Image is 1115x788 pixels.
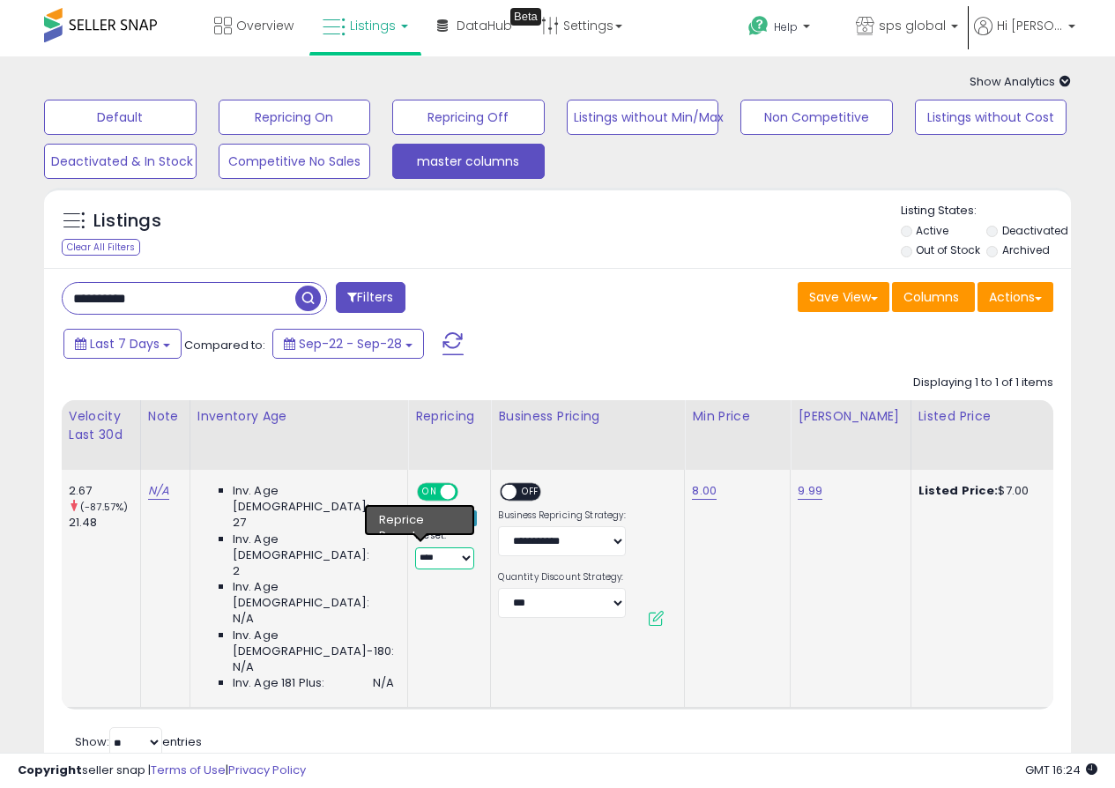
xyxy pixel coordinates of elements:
[1002,242,1050,257] label: Archived
[233,659,254,675] span: N/A
[974,17,1075,56] a: Hi [PERSON_NAME]
[901,203,1071,219] p: Listing States:
[498,509,626,522] label: Business Repricing Strategy:
[233,579,394,611] span: Inv. Age [DEMOGRAPHIC_DATA]:
[228,762,306,778] a: Privacy Policy
[913,375,1053,391] div: Displaying 1 to 1 of 1 items
[918,407,1071,426] div: Listed Price
[233,675,325,691] span: Inv. Age 181 Plus:
[977,282,1053,312] button: Actions
[915,100,1067,135] button: Listings without Cost
[350,17,396,34] span: Listings
[692,482,717,500] a: 8.00
[498,571,626,584] label: Quantity Discount Strategy:
[498,407,677,426] div: Business Pricing
[774,19,798,34] span: Help
[184,337,265,353] span: Compared to:
[69,515,140,531] div: 21.48
[456,485,484,500] span: OFF
[236,17,294,34] span: Overview
[233,611,254,627] span: N/A
[233,532,394,563] span: Inv. Age [DEMOGRAPHIC_DATA]:
[219,144,371,179] button: Competitive No Sales
[692,407,783,426] div: Min Price
[903,288,959,306] span: Columns
[510,8,541,26] div: Tooltip anchor
[233,483,394,515] span: Inv. Age [DEMOGRAPHIC_DATA]:
[373,675,394,691] span: N/A
[392,100,545,135] button: Repricing Off
[75,733,202,750] span: Show: entries
[918,482,999,499] b: Listed Price:
[970,73,1071,90] span: Show Analytics
[392,144,545,179] button: master columns
[567,100,719,135] button: Listings without Min/Max
[419,485,441,500] span: ON
[18,762,306,779] div: seller snap | |
[517,485,546,500] span: OFF
[233,515,246,531] span: 27
[747,15,769,37] i: Get Help
[798,407,903,426] div: [PERSON_NAME]
[916,223,948,238] label: Active
[734,2,840,56] a: Help
[415,510,477,526] div: Amazon AI
[80,500,128,514] small: (-87.57%)
[879,17,946,34] span: sps global
[151,762,226,778] a: Terms of Use
[63,329,182,359] button: Last 7 Days
[148,482,169,500] a: N/A
[457,17,512,34] span: DataHub
[798,282,889,312] button: Save View
[44,100,197,135] button: Default
[18,762,82,778] strong: Copyright
[740,100,893,135] button: Non Competitive
[233,628,394,659] span: Inv. Age [DEMOGRAPHIC_DATA]-180:
[918,483,1065,499] div: $7.00
[93,209,161,234] h5: Listings
[148,407,182,426] div: Note
[90,335,160,353] span: Last 7 Days
[197,407,400,426] div: Inventory Age
[272,329,424,359] button: Sep-22 - Sep-28
[299,335,402,353] span: Sep-22 - Sep-28
[233,563,240,579] span: 2
[1002,223,1068,238] label: Deactivated
[69,407,133,444] div: Velocity Last 30d
[44,144,197,179] button: Deactivated & In Stock
[219,100,371,135] button: Repricing On
[69,483,140,499] div: 2.67
[415,530,477,569] div: Preset:
[336,282,405,313] button: Filters
[62,239,140,256] div: Clear All Filters
[798,482,822,500] a: 9.99
[997,17,1063,34] span: Hi [PERSON_NAME]
[892,282,975,312] button: Columns
[916,242,980,257] label: Out of Stock
[415,407,483,426] div: Repricing
[1025,762,1097,778] span: 2025-10-8 16:24 GMT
